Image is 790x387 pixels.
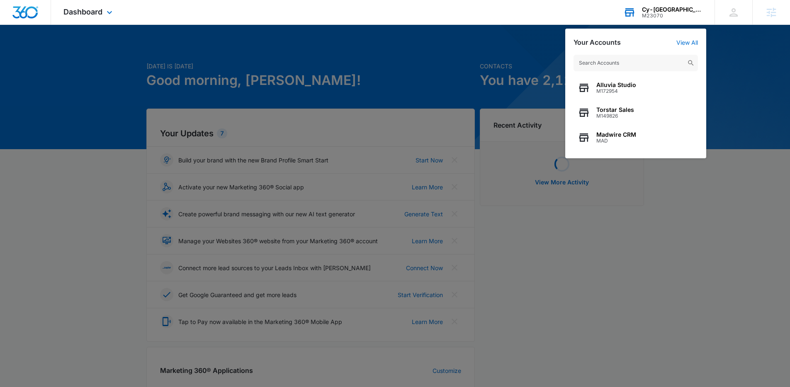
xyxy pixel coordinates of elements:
button: Madwire CRMMAD [574,125,698,150]
button: Alluvia StudioM172954 [574,75,698,100]
span: Alluvia Studio [596,82,636,88]
h2: Your Accounts [574,39,621,46]
span: Madwire CRM [596,131,636,138]
span: Torstar Sales [596,106,634,113]
input: Search Accounts [574,55,698,71]
div: account id [642,13,702,19]
span: M149826 [596,113,634,119]
span: Dashboard [63,7,102,16]
a: View All [676,39,698,46]
div: account name [642,6,702,13]
span: MAD [596,138,636,144]
button: Torstar SalesM149826 [574,100,698,125]
span: M172954 [596,88,636,94]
